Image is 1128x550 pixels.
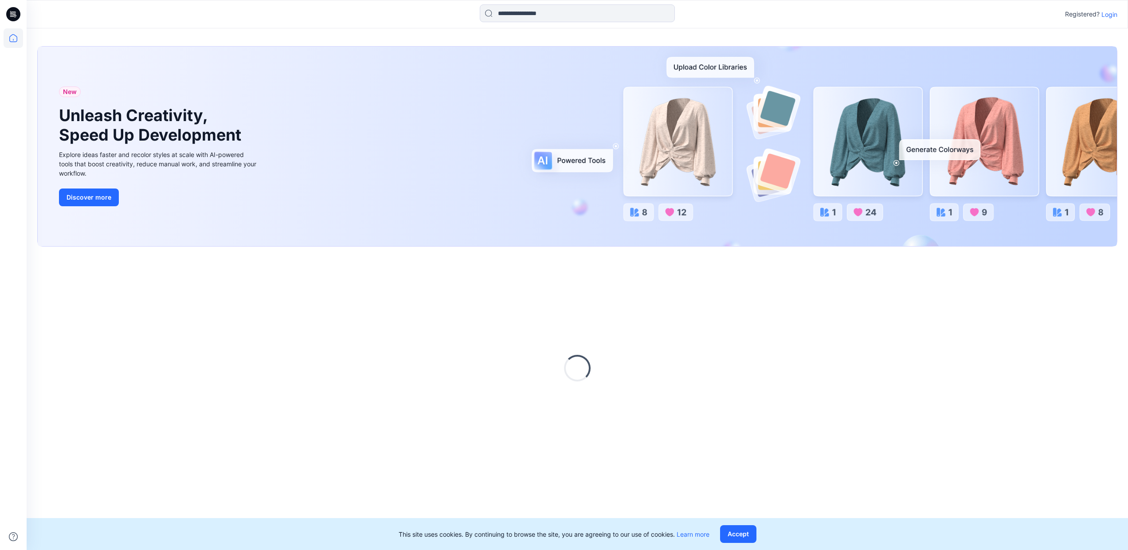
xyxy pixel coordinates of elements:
[720,525,756,543] button: Accept
[399,530,709,539] p: This site uses cookies. By continuing to browse the site, you are agreeing to our use of cookies.
[59,189,119,206] button: Discover more
[59,189,258,206] a: Discover more
[63,86,77,97] span: New
[1101,10,1117,19] p: Login
[1065,9,1100,20] p: Registered?
[59,150,258,178] div: Explore ideas faster and recolor styles at scale with AI-powered tools that boost creativity, red...
[677,530,709,538] a: Learn more
[59,106,245,144] h1: Unleash Creativity, Speed Up Development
